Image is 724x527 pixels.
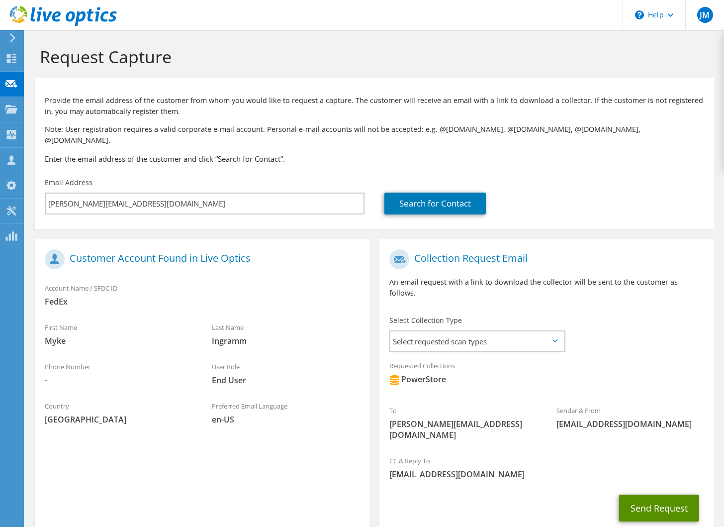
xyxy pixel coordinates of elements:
span: Select requested scan types [390,331,564,351]
span: [PERSON_NAME][EMAIL_ADDRESS][DOMAIN_NAME] [389,419,537,440]
p: Note: User registration requires a valid corporate e-mail account. Personal e-mail accounts will ... [45,124,704,146]
h1: Request Capture [40,46,704,67]
h1: Collection Request Email [389,249,699,269]
div: Requested Collections [379,355,714,395]
svg: \n [635,10,644,19]
span: Myke [45,335,192,346]
h3: Enter the email address of the customer and click “Search for Contact”. [45,153,704,164]
span: JM [697,7,713,23]
div: Phone Number [35,356,202,391]
label: Email Address [45,178,92,188]
label: Select Collection Type [389,316,462,325]
span: [EMAIL_ADDRESS][DOMAIN_NAME] [556,419,704,429]
div: To [379,400,546,445]
div: Last Name [202,317,369,351]
span: Ingramm [212,335,359,346]
span: en-US [212,414,359,425]
p: An email request with a link to download the collector will be sent to the customer as follows. [389,277,704,299]
div: Sender & From [546,400,714,434]
div: User Role [202,356,369,391]
p: Provide the email address of the customer from whom you would like to request a capture. The cust... [45,95,704,117]
h1: Customer Account Found in Live Optics [45,249,355,269]
button: Send Request [619,495,699,522]
span: [EMAIL_ADDRESS][DOMAIN_NAME] [389,469,704,480]
div: Country [35,396,202,430]
span: FedEx [45,296,360,307]
span: End User [212,375,359,386]
span: [GEOGRAPHIC_DATA] [45,414,192,425]
div: CC & Reply To [379,450,714,485]
div: Preferred Email Language [202,396,369,430]
a: Search for Contact [384,193,486,214]
span: - [45,375,192,386]
div: Account Name / SFDC ID [35,278,369,312]
div: PowerStore [389,374,446,385]
div: First Name [35,317,202,351]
